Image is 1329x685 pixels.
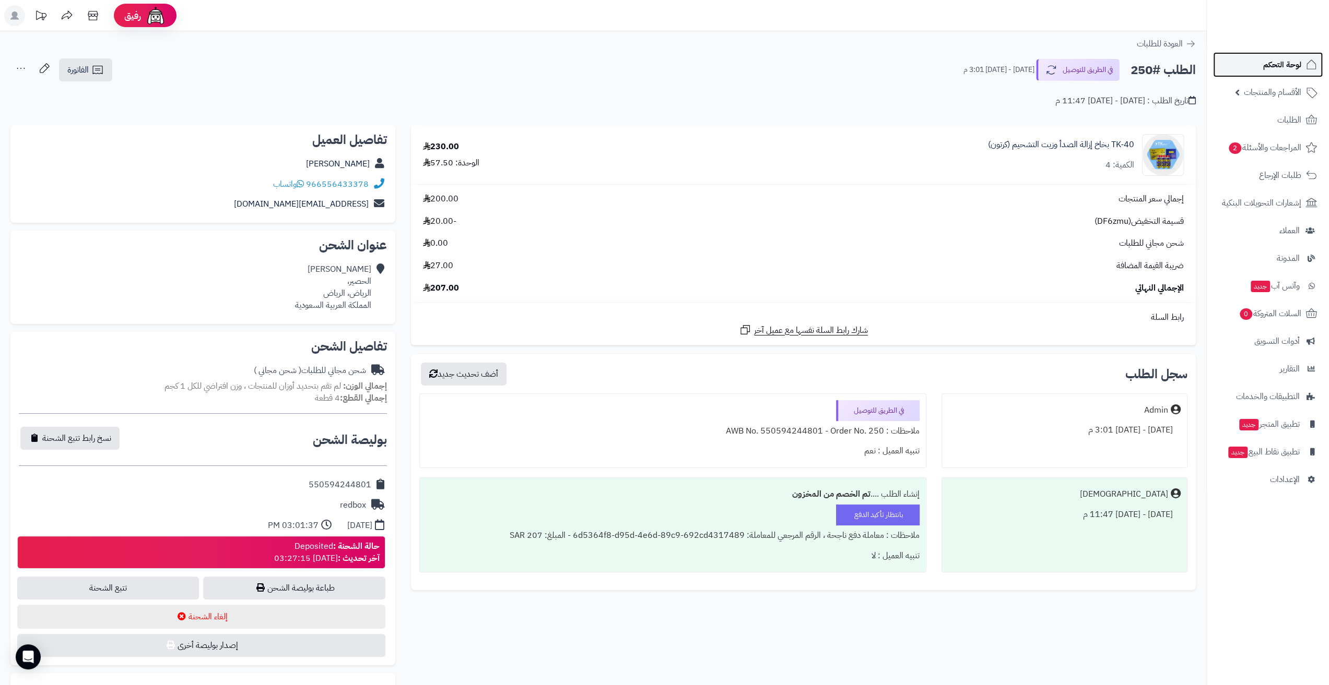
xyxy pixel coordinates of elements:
div: إنشاء الطلب .... [426,484,920,504]
div: [DATE] [347,520,372,532]
span: إشعارات التحويلات البنكية [1222,196,1301,210]
small: 4 قطعة [315,392,387,404]
span: 207.00 [423,282,459,294]
div: [DEMOGRAPHIC_DATA] [1080,488,1168,500]
span: 0.00 [423,237,448,249]
span: لم تقم بتحديد أوزان للمنتجات ، وزن افتراضي للكل 1 كجم [164,380,341,392]
img: logo-2.png [1258,10,1319,32]
a: [EMAIL_ADDRESS][DOMAIN_NAME] [234,198,369,210]
button: إلغاء الشحنة [17,605,385,629]
a: الطلبات [1213,107,1323,133]
a: وآتس آبجديد [1213,273,1323,298]
div: Admin [1144,404,1168,416]
span: 200.00 [423,193,458,205]
img: ai-face.png [145,5,166,26]
span: 2 [1228,142,1241,154]
span: 27.00 [423,260,453,272]
a: التطبيقات والخدمات [1213,384,1323,409]
a: طباعة بوليصة الشحن [203,576,385,599]
h3: سجل الطلب [1125,368,1187,380]
span: العملاء [1279,223,1300,238]
a: التقارير [1213,356,1323,381]
div: redbox [340,499,366,511]
strong: حالة الشحنة : [333,540,380,552]
span: إجمالي سعر المنتجات [1119,193,1184,205]
span: تطبيق المتجر [1238,417,1300,431]
div: بانتظار تأكيد الدفع [836,504,920,525]
div: تاريخ الطلب : [DATE] - [DATE] 11:47 م [1055,95,1196,107]
span: الطلبات [1277,113,1301,127]
span: جديد [1239,419,1259,430]
button: إصدار بوليصة أخرى [17,634,385,657]
span: شحن مجاني للطلبات [1119,237,1184,249]
a: تحديثات المنصة [28,5,54,29]
a: 966556433378 [306,178,369,190]
h2: الطلب #250 [1131,59,1196,81]
a: واتساب [273,178,304,190]
span: الأقسام والمنتجات [1244,85,1301,100]
span: التقارير [1280,362,1300,376]
a: تتبع الشحنة [17,576,199,599]
span: أدوات التسويق [1254,334,1300,348]
a: شارك رابط السلة نفسها مع عميل آخر [739,323,868,337]
div: [DATE] - [DATE] 11:47 م [948,504,1181,525]
div: رابط السلة [415,311,1192,323]
span: الإعدادات [1270,472,1300,487]
a: المراجعات والأسئلة2 [1213,135,1323,160]
div: في الطريق للتوصيل [836,400,920,421]
small: [DATE] - [DATE] 3:01 م [963,65,1034,75]
span: العودة للطلبات [1137,38,1183,50]
span: جديد [1228,447,1248,458]
strong: إجمالي القطع: [340,392,387,404]
button: أضف تحديث جديد [421,363,507,386]
span: رفيق [124,9,141,22]
span: تطبيق نقاط البيع [1227,444,1300,459]
div: 230.00 [423,141,459,153]
h2: تفاصيل العميل [19,134,387,146]
span: السلات المتروكة [1239,306,1301,321]
a: أدوات التسويق [1213,329,1323,354]
span: المدونة [1277,251,1300,266]
span: نسخ رابط تتبع الشحنة [42,432,111,444]
div: 550594244801 [309,479,371,491]
h2: تفاصيل الشحن [19,340,387,353]
div: [DATE] - [DATE] 3:01 م [948,420,1181,440]
button: نسخ رابط تتبع الشحنة [20,427,120,450]
span: لوحة التحكم [1263,57,1301,72]
span: -20.00 [423,215,456,227]
span: جديد [1251,281,1270,292]
a: الإعدادات [1213,467,1323,492]
div: ملاحظات : AWB No. 550594244801 - Order No. 250 [426,421,920,441]
span: الفاتورة [67,64,89,76]
span: ضريبة القيمة المضافة [1116,260,1184,272]
a: الفاتورة [59,58,112,81]
div: تنبيه العميل : لا [426,546,920,566]
div: 03:01:37 PM [268,520,319,532]
div: Open Intercom Messenger [16,644,41,669]
strong: آخر تحديث : [338,552,380,564]
span: قسيمة التخفيض(DF6zmu) [1095,215,1184,227]
a: العودة للطلبات [1137,38,1196,50]
h2: عنوان الشحن [19,239,387,251]
span: ( شحن مجاني ) [254,364,301,377]
span: وآتس آب [1250,279,1300,293]
a: تطبيق المتجرجديد [1213,412,1323,437]
a: لوحة التحكم [1213,52,1323,77]
b: تم الخصم من المخزون [792,488,871,500]
a: طلبات الإرجاع [1213,163,1323,188]
span: 0 [1239,308,1252,320]
div: ملاحظات : معاملة دفع ناجحة ، الرقم المرجعي للمعاملة: 6d5364f8-d95d-4e6d-89c9-692cd4317489 - المبل... [426,525,920,546]
button: في الطريق للتوصيل [1036,59,1120,81]
h2: بوليصة الشحن [313,434,387,446]
a: العملاء [1213,218,1323,243]
div: تنبيه العميل : نعم [426,441,920,461]
a: TK-40 بخاخ إزالة الصدأ وزيت التشحيم (كرتون) [988,139,1134,151]
a: [PERSON_NAME] [306,158,370,170]
div: Deposited [DATE] 03:27:15 [274,540,380,564]
a: تطبيق نقاط البيعجديد [1213,439,1323,464]
img: 1728164515-%D8%A8%D8%AE%D8%A7%D8%AE%20%D9%81%D9%88%D8%AA%D9%88%D8%B4%D9%88%D8%A800-90x90.png [1143,134,1183,176]
span: المراجعات والأسئلة [1228,140,1301,155]
div: الكمية: 4 [1105,159,1134,171]
a: المدونة [1213,246,1323,271]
